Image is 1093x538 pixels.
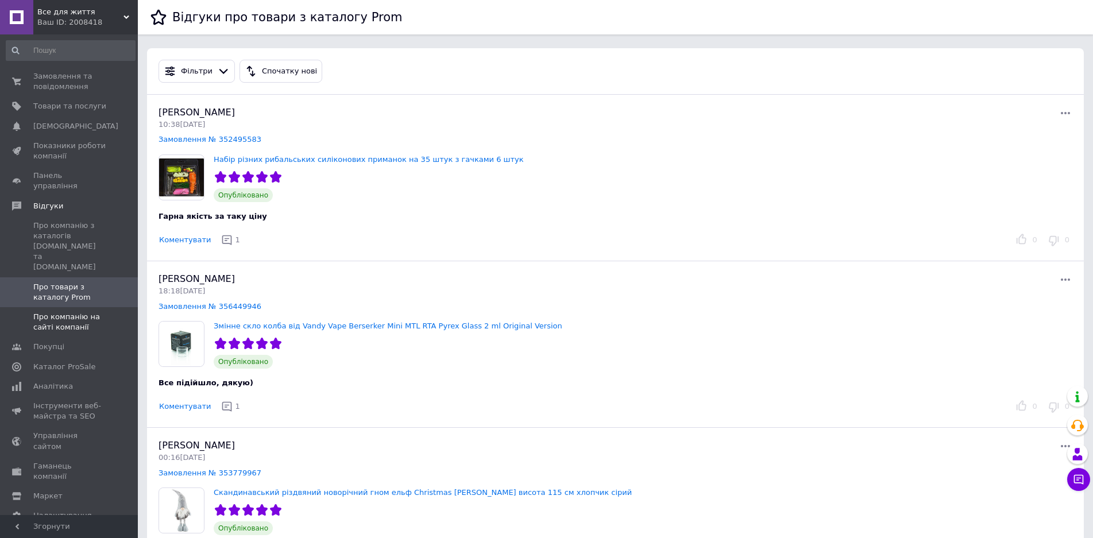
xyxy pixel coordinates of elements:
span: Товари та послуги [33,101,106,111]
span: Управління сайтом [33,431,106,451]
button: Фільтри [159,60,235,83]
span: Все для життя [37,7,123,17]
span: 1 [235,235,240,244]
span: Показники роботи компанії [33,141,106,161]
span: Гаманець компанії [33,461,106,482]
span: Каталог ProSale [33,362,95,372]
span: Замовлення та повідомлення [33,71,106,92]
span: [PERSON_NAME] [159,273,235,284]
span: 00:16[DATE] [159,453,205,462]
button: 1 [218,398,245,416]
button: Коментувати [159,234,211,246]
a: Замовлення № 353779967 [159,469,261,477]
span: Інструменти веб-майстра та SEO [33,401,106,421]
img: Змінне скло колба від Vandy Vape Berserker Mini MTL RTA Pyrex Glass 2 ml Original Version [159,322,204,366]
img: Набір різних рибальських силіконових приманок на 35 штук з гачками 6 штук [159,155,204,200]
a: Набір різних рибальських силіконових приманок на 35 штук з гачками 6 штук [214,155,524,164]
span: Панель управління [33,171,106,191]
a: Змінне скло колба від Vandy Vape Berserker Mini MTL RTA Pyrex Glass 2 ml Original Version [214,322,562,330]
span: 18:18[DATE] [159,287,205,295]
input: Пошук [6,40,136,61]
span: Про компанію з каталогів [DOMAIN_NAME] та [DOMAIN_NAME] [33,220,106,273]
span: [PERSON_NAME] [159,107,235,118]
span: Налаштування [33,510,92,521]
span: Опубліковано [214,355,273,369]
span: Покупці [33,342,64,352]
span: Про компанію на сайті компанії [33,312,106,332]
span: Про товари з каталогу Prom [33,282,106,303]
div: Спочатку нові [260,65,319,78]
h1: Відгуки про товари з каталогу Prom [172,10,402,24]
span: Гарна якість за таку ціну [159,212,267,220]
span: 10:38[DATE] [159,120,205,129]
div: Фільтри [179,65,215,78]
span: Маркет [33,491,63,501]
button: Коментувати [159,401,211,413]
span: Відгуки [33,201,63,211]
button: Чат з покупцем [1067,468,1090,491]
a: Замовлення № 352495583 [159,135,261,144]
span: [DEMOGRAPHIC_DATA] [33,121,118,131]
button: 1 [218,231,245,249]
img: Скандинавський різдвяний новорічний гном ельф Christmas Elf GLASER висота 115 см хлопчик сірий [159,488,204,533]
span: Опубліковано [214,521,273,535]
button: Спочатку нові [240,60,322,83]
span: Опубліковано [214,188,273,202]
span: Аналітика [33,381,73,392]
div: Ваш ID: 2008418 [37,17,138,28]
a: Замовлення № 356449946 [159,302,261,311]
span: 1 [235,402,240,411]
span: Все підійшло, дякую) [159,378,253,387]
a: Скандинавський різдвяний новорічний гном ельф Christmas [PERSON_NAME] висота 115 см хлопчик сірий [214,488,632,497]
span: [PERSON_NAME] [159,440,235,451]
